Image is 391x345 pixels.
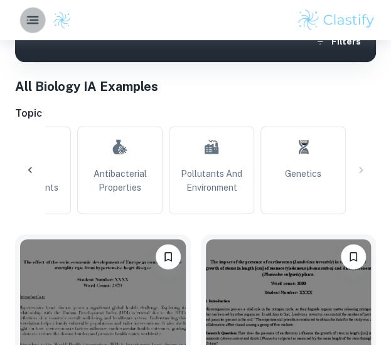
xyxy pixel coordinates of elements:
[285,167,321,181] span: Genetics
[53,11,72,29] img: Clastify logo
[341,244,366,269] button: Please log in to bookmark exemplars
[83,167,157,194] span: Antibacterial Properties
[174,167,249,194] span: Pollutants and Environment
[15,106,376,121] h6: Topic
[156,244,181,269] button: Please log in to bookmark exemplars
[45,11,72,29] a: Clastify logo
[296,8,376,33] img: Clastify logo
[311,30,366,53] button: Filters
[15,77,376,96] h1: All Biology IA Examples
